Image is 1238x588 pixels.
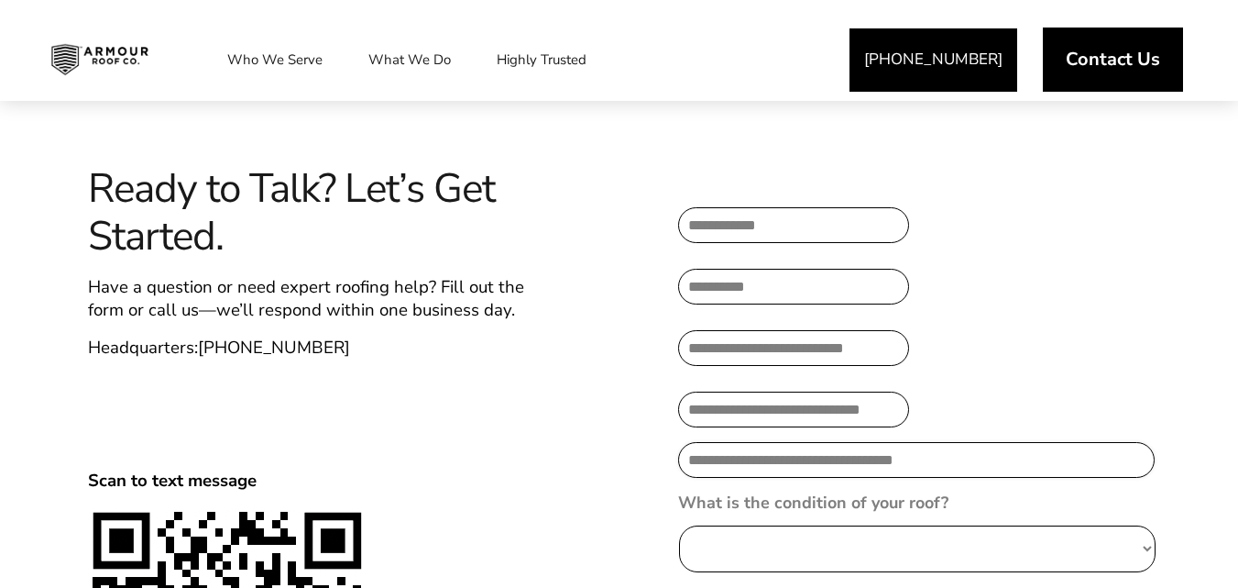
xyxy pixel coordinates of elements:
[209,37,341,83] a: Who We Serve
[678,493,948,514] label: What is the condition of your roof?
[88,275,524,322] span: Have a question or need expert roofing help? Fill out the form or call us—we’ll respond within on...
[1066,50,1160,69] span: Contact Us
[88,469,257,493] span: Scan to text message
[1043,28,1183,92] a: Contact Us
[198,336,350,360] a: [PHONE_NUMBER]
[37,37,163,83] img: Industrial and Commercial Roofing Company | Armour Roof Co.
[849,28,1017,92] a: [PHONE_NUMBER]
[478,37,605,83] a: Highly Trusted
[88,336,350,360] span: Headquarters:
[88,165,542,262] span: Ready to Talk? Let’s Get Started.
[350,37,469,83] a: What We Do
